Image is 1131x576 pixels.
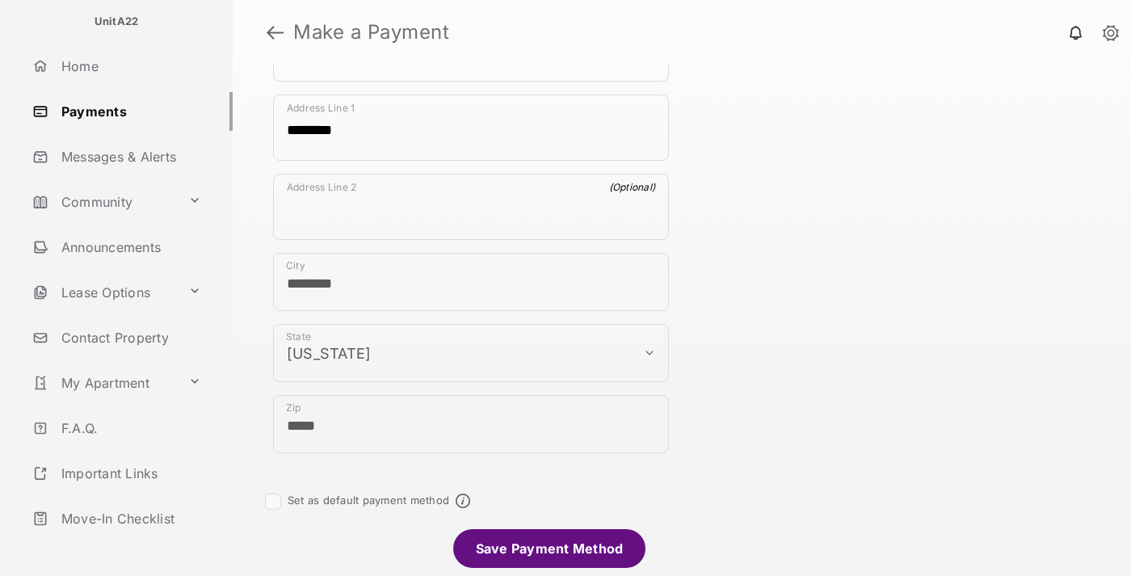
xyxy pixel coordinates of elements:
[273,395,669,453] div: payment_method_screening[postal_addresses][postalCode]
[26,364,182,402] a: My Apartment
[26,183,182,221] a: Community
[453,529,646,568] li: Save Payment Method
[293,23,449,42] strong: Make a Payment
[95,14,139,30] p: UnitA22
[26,499,233,538] a: Move-In Checklist
[273,95,669,161] div: payment_method_screening[postal_addresses][addressLine1]
[26,137,233,176] a: Messages & Alerts
[273,253,669,311] div: payment_method_screening[postal_addresses][locality]
[288,494,449,507] label: Set as default payment method
[26,318,233,357] a: Contact Property
[26,228,233,267] a: Announcements
[273,174,669,240] div: payment_method_screening[postal_addresses][addressLine2]
[456,494,470,508] span: Default payment method info
[26,47,233,86] a: Home
[26,409,233,448] a: F.A.Q.
[26,273,182,312] a: Lease Options
[26,454,208,493] a: Important Links
[26,92,233,131] a: Payments
[273,324,669,382] div: payment_method_screening[postal_addresses][administrativeArea]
